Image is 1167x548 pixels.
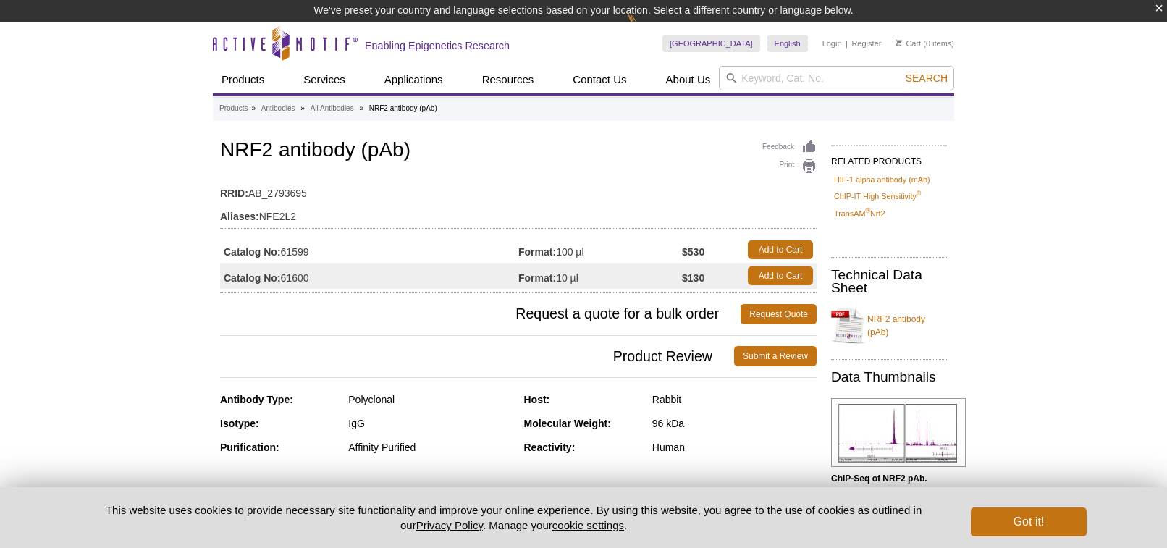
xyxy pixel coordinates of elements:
a: Products [219,102,248,115]
div: Human [652,441,817,454]
strong: $530 [682,245,704,258]
button: Search [901,72,952,85]
a: Privacy Policy [416,519,483,531]
a: Products [213,66,273,93]
strong: Catalog No: [224,271,281,284]
strong: Format: [518,271,556,284]
input: Keyword, Cat. No. [719,66,954,90]
span: Search [906,72,948,84]
sup: ® [865,207,870,214]
a: TransAM®Nrf2 [834,207,885,220]
a: HIF-1 alpha antibody (mAb) [834,173,930,186]
a: Register [851,38,881,49]
strong: Aliases: [220,210,259,223]
a: [GEOGRAPHIC_DATA] [662,35,760,52]
strong: $130 [682,271,704,284]
strong: Antibody Type: [220,394,293,405]
a: About Us [657,66,720,93]
li: » [300,104,305,112]
h2: RELATED PRODUCTS [831,145,947,171]
h2: Technical Data Sheet [831,269,947,295]
a: Cart [896,38,921,49]
a: ChIP-IT High Sensitivity® [834,190,921,203]
div: 96 kDa [652,417,817,430]
div: IgG [348,417,513,430]
a: English [767,35,808,52]
td: 61599 [220,237,518,263]
a: Feedback [762,139,817,155]
button: cookie settings [552,519,624,531]
li: » [251,104,256,112]
sup: ® [917,190,922,198]
img: NRF2 antibody (pAb) tested by ChIP-Seq. [831,398,966,467]
span: Request a quote for a bulk order [220,304,741,324]
li: | [846,35,848,52]
h2: Enabling Epigenetics Research [365,39,510,52]
p: This website uses cookies to provide necessary site functionality and improve your online experie... [80,502,947,533]
strong: Purification: [220,442,279,453]
strong: Host: [524,394,550,405]
b: ChIP-Seq of NRF2 pAb. [831,473,927,484]
p: (Click image to enlarge and see details.) [831,472,947,511]
span: Product Review [220,346,734,366]
td: NFE2L2 [220,201,817,224]
td: 100 µl [518,237,682,263]
a: Applications [376,66,452,93]
li: » [359,104,363,112]
a: Login [822,38,842,49]
h2: Data Thumbnails [831,371,947,384]
strong: Catalog No: [224,245,281,258]
a: NRF2 antibody (pAb) [831,304,947,347]
a: Antibodies [261,102,295,115]
a: Resources [473,66,543,93]
a: Add to Cart [748,266,813,285]
strong: Format: [518,245,556,258]
strong: Reactivity: [524,442,576,453]
td: 10 µl [518,263,682,289]
a: Contact Us [564,66,635,93]
div: Rabbit [652,393,817,406]
a: Services [295,66,354,93]
strong: Isotype: [220,418,259,429]
button: Got it! [971,507,1087,536]
img: Your Cart [896,39,902,46]
strong: RRID: [220,187,248,200]
a: Print [762,159,817,174]
div: Polyclonal [348,393,513,406]
a: Request Quote [741,304,817,324]
li: NRF2 antibody (pAb) [369,104,437,112]
li: (0 items) [896,35,954,52]
strong: Molecular Weight: [524,418,611,429]
img: Change Here [627,11,665,45]
h1: NRF2 antibody (pAb) [220,139,817,164]
div: Affinity Purified [348,441,513,454]
td: AB_2793695 [220,178,817,201]
td: 61600 [220,263,518,289]
a: Submit a Review [734,346,817,366]
a: Add to Cart [748,240,813,259]
a: All Antibodies [311,102,354,115]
